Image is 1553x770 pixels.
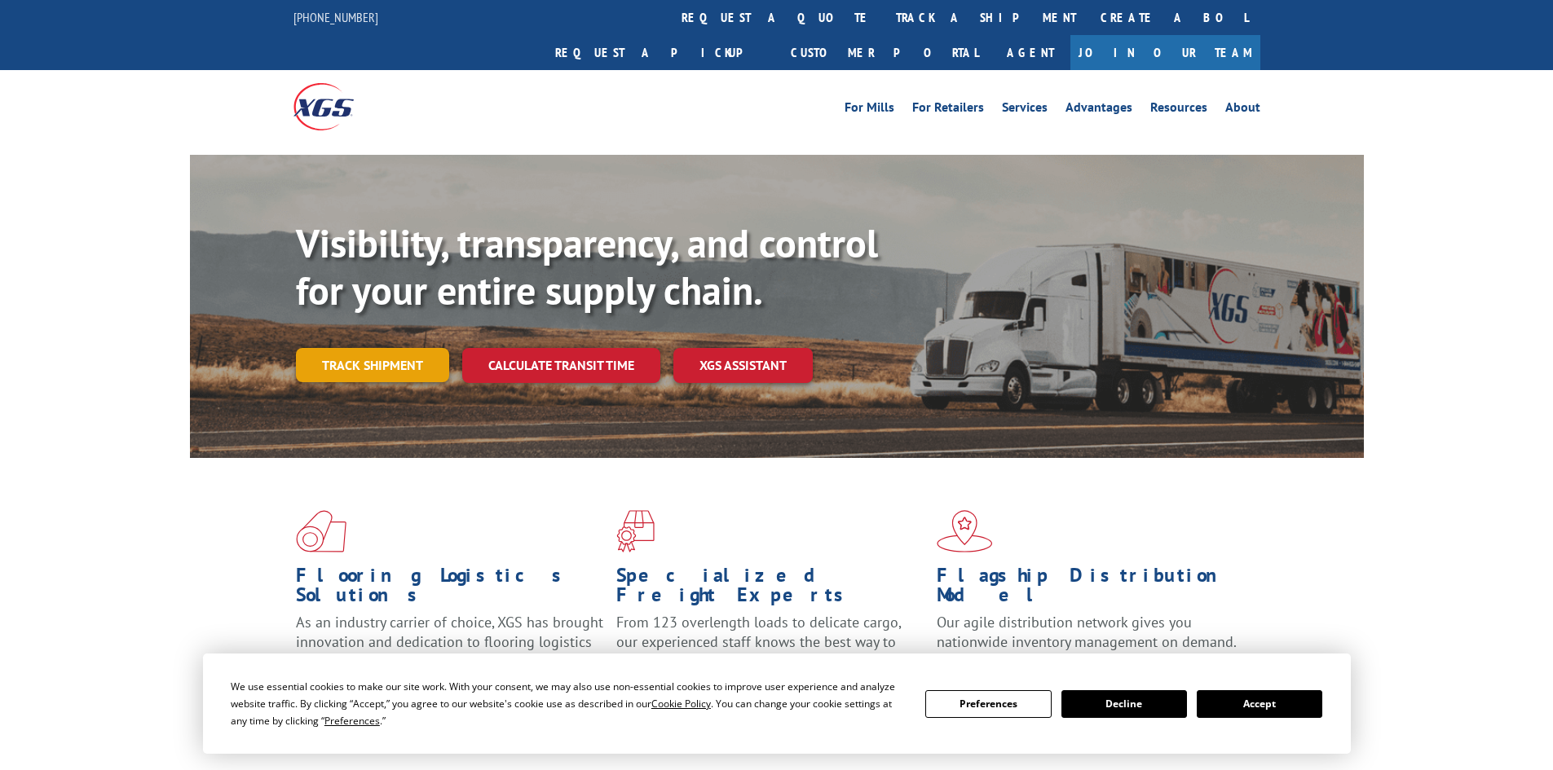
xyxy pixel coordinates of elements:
a: XGS ASSISTANT [673,348,813,383]
span: Preferences [324,714,380,728]
img: xgs-icon-flagship-distribution-model-red [937,510,993,552]
span: As an industry carrier of choice, XGS has brought innovation and dedication to flooring logistics... [296,613,603,671]
a: Track shipment [296,348,449,382]
a: Resources [1150,101,1207,119]
a: Join Our Team [1070,35,1260,70]
img: xgs-icon-total-supply-chain-intelligence-red [296,510,346,552]
a: For Mills [845,101,894,119]
h1: Flagship Distribution Model [937,565,1245,613]
a: Request a pickup [543,35,779,70]
b: Visibility, transparency, and control for your entire supply chain. [296,218,878,315]
a: Calculate transit time [462,348,660,383]
p: From 123 overlength loads to delicate cargo, our experienced staff knows the best way to move you... [616,613,924,685]
button: Preferences [925,690,1051,718]
span: Our agile distribution network gives you nationwide inventory management on demand. [937,613,1237,651]
a: Customer Portal [779,35,990,70]
a: Services [1002,101,1048,119]
h1: Flooring Logistics Solutions [296,565,604,613]
button: Decline [1061,690,1187,718]
a: [PHONE_NUMBER] [293,9,378,25]
button: Accept [1197,690,1322,718]
a: Advantages [1065,101,1132,119]
a: About [1225,101,1260,119]
div: Cookie Consent Prompt [203,653,1351,754]
a: For Retailers [912,101,984,119]
a: Agent [990,35,1070,70]
span: Cookie Policy [651,697,711,711]
h1: Specialized Freight Experts [616,565,924,613]
div: We use essential cookies to make our site work. With your consent, we may also use non-essential ... [231,678,906,729]
img: xgs-icon-focused-on-flooring-red [616,510,655,552]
